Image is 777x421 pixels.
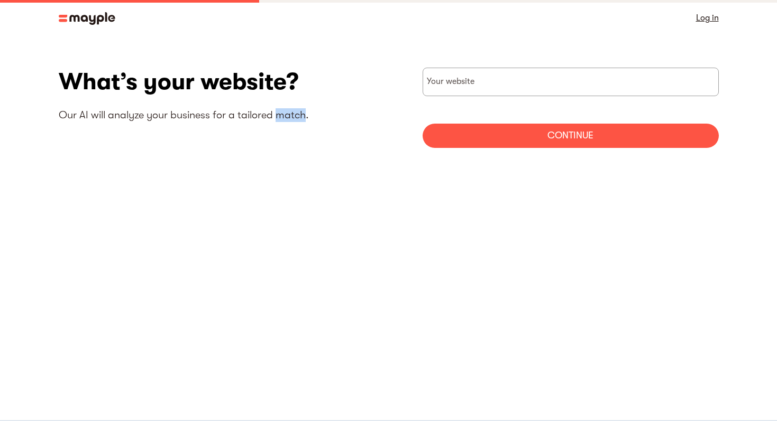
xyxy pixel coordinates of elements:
a: Log in [696,11,719,25]
p: Our AI will analyze your business for a tailored match. [59,108,389,122]
h1: What’s your website? [59,68,389,96]
iframe: Chat Widget [724,370,777,421]
form: websiteStep [423,68,719,148]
